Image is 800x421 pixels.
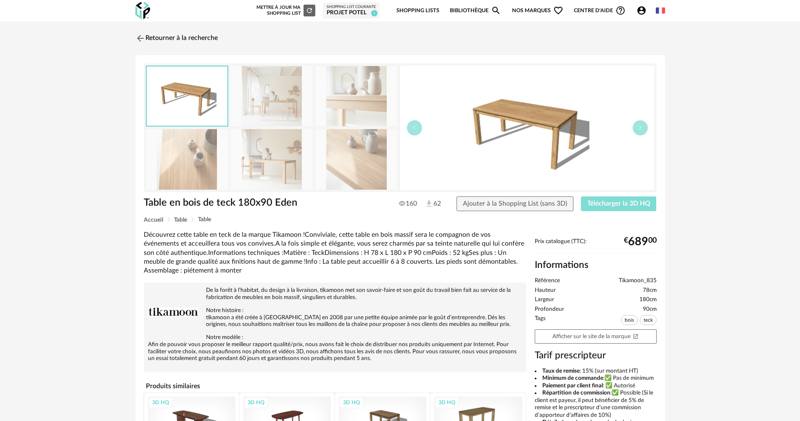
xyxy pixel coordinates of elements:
button: Télécharger la 3D HQ [581,196,657,212]
div: Découvrez cette table en teck de la marque Tikamoon !Conviviale, cette table en bois massif sera ... [144,230,526,275]
div: Projet Potel [327,9,376,17]
span: Tags [535,315,546,327]
div: Mettre à jour ma Shopping List [255,5,315,16]
b: Répartition de commission [542,390,610,396]
span: Accueil [144,217,163,223]
a: Shopping Lists [396,1,439,21]
div: 3D HQ [435,397,459,408]
img: table-en-teck-massif-coffee-tek-6-8-pers-835 [146,129,228,189]
span: Account Circle icon [636,5,650,16]
div: 3D HQ [339,397,364,408]
span: Account Circle icon [636,5,647,16]
span: Heart Outline icon [553,5,563,16]
span: 180cm [639,296,657,304]
p: De la forêt à l’habitat, du design à la livraison, tikamoon met son savoir-faire et son goût du t... [148,287,522,301]
img: brand logo [148,287,198,337]
li: : 15% (sur montant HT) [535,368,657,375]
img: table-en-teck-massif-coffee-tek-6-8-pers-835 [316,66,397,126]
span: 160 [399,199,417,208]
p: Notre histoire : tikamoon a été créée à [GEOGRAPHIC_DATA] en 2008 par une petite équipe animée pa... [148,307,522,328]
span: teck [640,315,657,325]
a: Retourner à la recherche [135,29,218,48]
li: : ✅ Autorisé [535,382,657,390]
span: 62 [425,199,441,209]
p: Notre modèle : Afin de pouvoir vous proposer le meilleur rapport qualité/prix, nous avons fait le... [148,334,522,363]
div: Prix catalogue (TTC): [535,238,657,254]
img: Téléchargements [425,199,433,208]
img: OXP [135,2,150,19]
span: Référence [535,277,560,285]
b: Minimum de commande [542,375,603,381]
a: Afficher sur le site de la marqueOpen In New icon [535,329,657,344]
li: :✅ Possible (Si le client est payeur, il peut bénéficier de 5% de remise et le prescripteur d’une... [535,389,657,419]
span: Télécharger la 3D HQ [587,200,650,207]
span: Largeur [535,296,554,304]
b: Paiement par client final [542,383,603,389]
h2: Informations [535,259,657,271]
div: 3D HQ [148,397,173,408]
img: table-en-teck-massif-coffee-tek-6-8-pers-835 [231,129,312,189]
h4: Produits similaires [144,380,526,392]
img: svg+xml;base64,PHN2ZyB3aWR0aD0iMjQiIGhlaWdodD0iMjQiIHZpZXdCb3g9IjAgMCAyNCAyNCIgZmlsbD0ibm9uZSIgeG... [135,33,145,43]
img: thumbnail.png [400,66,655,190]
span: 90cm [643,306,657,313]
span: Profondeur [535,306,564,313]
span: Centre d'aideHelp Circle Outline icon [574,5,626,16]
img: fr [656,6,665,15]
span: Hauteur [535,287,556,294]
div: Breadcrumb [144,217,657,223]
li: :✅ Pas de minimum [535,375,657,382]
img: table-en-teck-massif-coffee-tek-6-8-pers-835 [231,66,312,126]
div: 3D HQ [244,397,268,408]
span: Nos marques [512,1,563,21]
span: Ajouter à la Shopping List (sans 3D) [463,200,567,207]
span: 78cm [643,287,657,294]
img: table-en-teck-massif-coffee-tek-6-8-pers-835 [316,129,397,189]
span: Magnify icon [491,5,501,16]
h3: Tarif prescripteur [535,350,657,362]
span: Table [174,217,187,223]
div: Shopping List courante [327,5,376,10]
b: Taux de remise [542,368,580,374]
button: Ajouter à la Shopping List (sans 3D) [457,196,573,212]
span: 689 [628,238,648,245]
span: Tikamoon_835 [619,277,657,285]
span: Open In New icon [633,333,639,339]
div: € 00 [624,238,657,245]
span: Help Circle Outline icon [615,5,626,16]
h1: Table en bois de teck 180x90 Eden [144,196,353,209]
span: 1 [371,10,378,16]
a: Shopping List courante Projet Potel 1 [327,5,376,17]
img: thumbnail.png [147,66,227,126]
span: Refresh icon [306,8,313,13]
span: bois [621,315,638,325]
a: BibliothèqueMagnify icon [450,1,501,21]
span: Table [198,217,211,222]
